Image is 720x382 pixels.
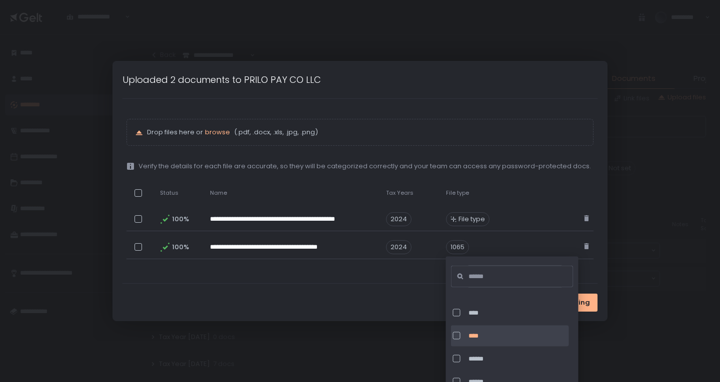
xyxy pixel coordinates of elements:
span: 2024 [386,212,411,226]
span: Name [210,189,227,197]
span: 100% [172,243,188,252]
p: Drop files here or [147,128,584,137]
span: File type [446,189,469,197]
span: File type [458,215,485,224]
h1: Uploaded 2 documents to PRILO PAY CO LLC [122,73,321,86]
span: 100% [172,215,188,224]
span: Verify the details for each file are accurate, so they will be categorized correctly and your tea... [138,162,591,171]
span: 2024 [386,240,411,254]
span: (.pdf, .docx, .xls, .jpg, .png) [232,128,318,137]
span: Tax Years [386,189,413,197]
div: 1065 [446,240,469,254]
span: Status [160,189,178,197]
span: browse [205,127,230,137]
button: browse [205,128,230,137]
